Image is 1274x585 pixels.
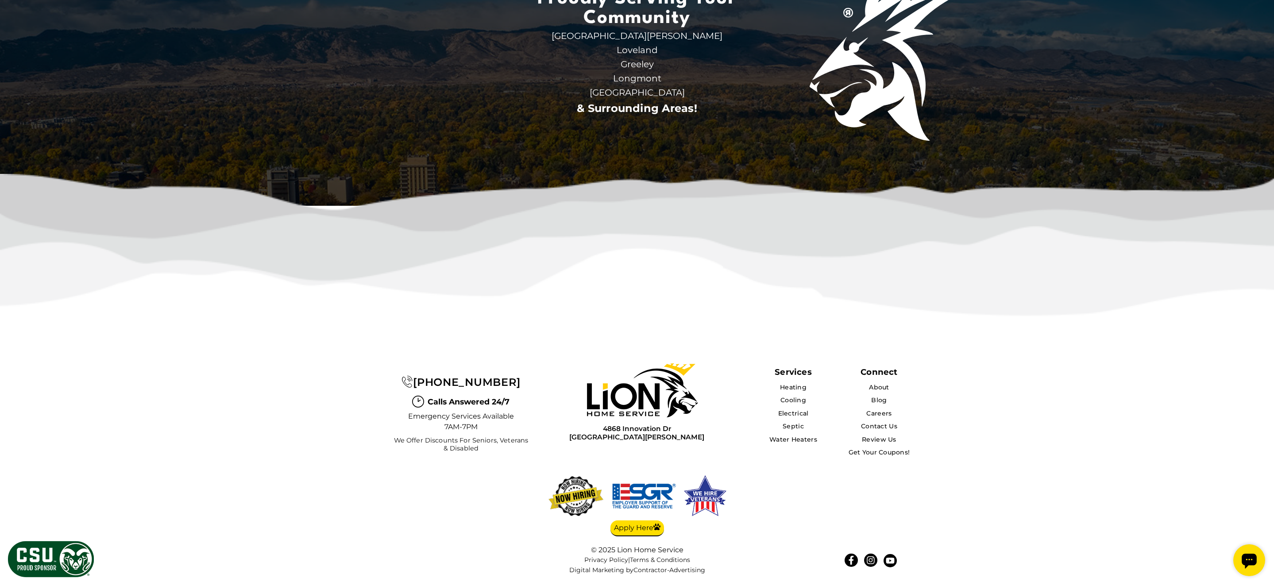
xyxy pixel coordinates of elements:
div: Connect [861,367,897,377]
nav: | [548,556,726,574]
span: Services [775,367,811,377]
span: 4868 Innovation Dr [569,424,704,433]
span: [GEOGRAPHIC_DATA] [526,85,748,100]
a: Contact Us [861,422,897,430]
span: Emergency Services Available 7AM-7PM [408,411,514,432]
a: Contractor-Advertising [633,566,705,574]
div: © 2025 Lion Home Service [548,546,726,554]
a: [PHONE_NUMBER] [402,376,521,389]
a: Cooling [780,396,806,404]
a: Heating [780,383,807,391]
a: Septic [783,422,804,430]
a: Terms & Conditions [630,556,690,564]
a: Blog [871,396,887,404]
img: CSU Sponsor Badge [7,540,95,578]
span: Loveland [526,43,748,57]
a: Water Heaters [769,435,817,443]
span: Greeley [526,57,748,71]
span: [GEOGRAPHIC_DATA][PERSON_NAME] [569,433,704,441]
a: Get Your Coupons! [849,448,910,456]
img: We hire veterans [683,474,728,518]
div: Digital Marketing by [548,566,726,574]
div: Open chat widget [4,4,35,35]
img: now-hiring [546,474,606,518]
a: Privacy Policy [584,556,628,564]
a: & Surrounding Areas! [577,102,697,115]
a: Apply Here [610,520,664,536]
span: Longmont [526,71,748,85]
a: 4868 Innovation Dr[GEOGRAPHIC_DATA][PERSON_NAME] [569,424,704,442]
a: About [869,383,889,391]
span: [GEOGRAPHIC_DATA][PERSON_NAME] [526,29,748,43]
span: We Offer Discounts for Seniors, Veterans & Disabled [391,437,531,452]
a: Careers [866,409,892,417]
img: We hire veterans [611,474,677,518]
span: [PHONE_NUMBER] [413,376,521,389]
span: Calls Answered 24/7 [428,396,510,408]
a: Electrical [778,409,809,417]
a: Review Us [862,435,896,443]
